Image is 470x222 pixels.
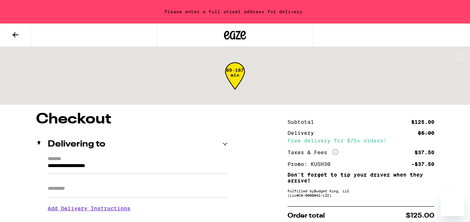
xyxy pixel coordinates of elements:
div: 89-187 min [225,68,245,95]
iframe: Button to launch messaging window [441,193,464,216]
p: Don't forget to tip your driver when they arrive! [288,172,434,184]
span: $125.00 [406,212,434,219]
div: Delivery [288,130,319,136]
div: $37.50 [415,150,434,155]
h1: Checkout [36,112,228,127]
div: $125.00 [411,119,434,125]
div: Promo: KUSH30 [288,162,336,167]
h3: Add Delivery Instructions [48,200,228,217]
div: $5.00 [418,130,434,136]
span: Order total [288,212,325,219]
div: Taxes & Fees [288,149,338,156]
div: Free delivery for $75+ orders! [288,138,434,143]
div: -$37.50 [411,162,434,167]
div: Fulfilled by Budget King, LLC (Lic# C9-0000041-LIC ) [288,189,434,197]
h2: Delivering to [48,140,105,149]
div: Subtotal [288,119,319,125]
